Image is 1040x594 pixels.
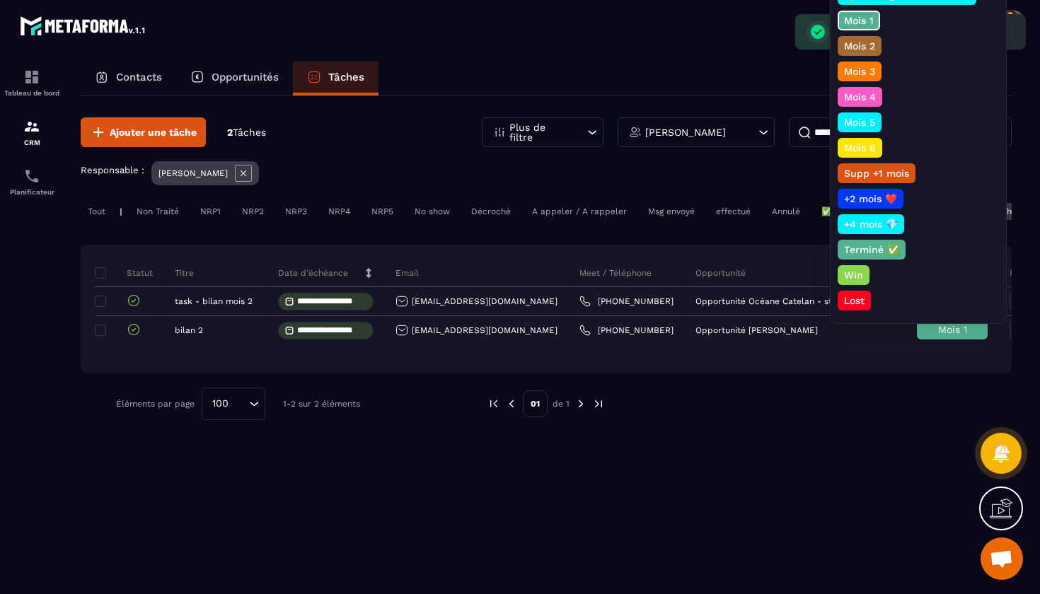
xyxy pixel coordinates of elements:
p: Tâches [328,71,364,83]
img: formation [23,69,40,86]
img: next [592,397,605,410]
a: formationformationTableau de bord [4,58,60,107]
p: +4 mois 💎 [842,217,900,231]
p: Responsable : [81,165,144,175]
img: prev [505,397,518,410]
p: bilan 2 [175,325,203,335]
p: Planificateur [4,188,60,196]
p: Opportunités [212,71,279,83]
img: logo [20,13,147,38]
a: Tâches [293,62,379,95]
p: Éléments par page [116,399,195,409]
p: Plus de filtre [509,122,572,142]
div: Msg envoyé [641,203,702,220]
p: Contacts [116,71,162,83]
div: NRP1 [193,203,228,220]
p: Meet / Téléphone [579,267,652,279]
p: Mois 2 [842,39,877,53]
a: Opportunités [176,62,293,95]
p: Tableau de bord [4,89,60,97]
img: scheduler [23,168,40,185]
p: 1-2 sur 2 éléments [283,399,360,409]
div: Search for option [202,388,265,420]
div: Non Traité [129,203,186,220]
p: Priorité [1010,267,1039,279]
p: Statut [98,267,153,279]
p: +2 mois ❤️ [842,192,899,206]
p: Opportunité Océane Catelan - start dans 1 mois [695,296,895,306]
div: Annulé [765,203,807,220]
p: Mois 5 [842,115,877,129]
div: No show [408,203,457,220]
p: Date d’échéance [278,267,348,279]
img: formation [23,118,40,135]
div: NRP4 [321,203,357,220]
p: Email [395,267,419,279]
p: [PERSON_NAME] [645,127,726,137]
p: [PERSON_NAME] [158,168,228,178]
p: Mois 4 [842,90,878,104]
div: Décroché [464,203,518,220]
p: task - bilan mois 2 [175,296,253,306]
p: CRM [4,139,60,146]
a: [PHONE_NUMBER] [579,325,674,336]
img: prev [487,397,500,410]
div: ✅ [814,203,839,220]
span: Mois 1 [938,324,967,335]
button: Ajouter une tâche [81,117,206,147]
p: de 1 [553,398,570,409]
p: Win [842,268,865,282]
p: Mois 6 [842,141,878,155]
p: Opportunité [PERSON_NAME] [695,325,818,335]
a: Contacts [81,62,176,95]
div: Ouvrir le chat [981,537,1023,580]
p: Titre [175,267,194,279]
p: Lost [842,293,867,308]
div: A appeler / A rappeler [525,203,634,220]
div: NRP3 [278,203,314,220]
div: Tout [81,203,112,220]
span: Tâches [233,127,266,138]
div: NRP2 [235,203,271,220]
p: | [120,206,122,216]
input: Search for option [233,396,245,412]
p: Mois 1 [842,13,876,28]
p: Mois 3 [842,64,877,78]
img: next [574,397,587,410]
div: effectué [709,203,758,220]
p: Opportunité [695,267,746,279]
span: 100 [207,396,233,412]
a: [PHONE_NUMBER] [579,296,674,307]
p: Terminé ✅ [842,243,901,257]
p: 01 [523,390,548,417]
div: NRP5 [364,203,400,220]
span: Ajouter une tâche [110,125,197,139]
p: Supp +1 mois [842,166,911,180]
a: schedulerschedulerPlanificateur [4,157,60,206]
a: formationformationCRM [4,107,60,157]
p: 2 [227,126,266,139]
